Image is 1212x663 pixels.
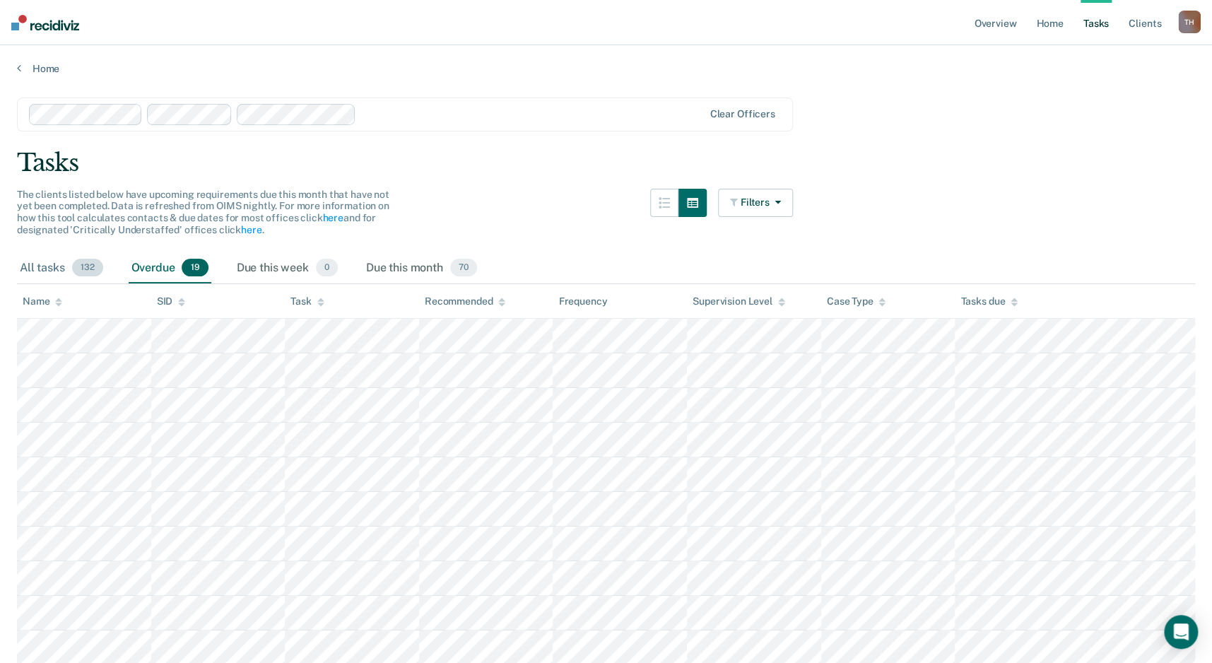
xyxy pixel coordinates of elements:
button: TH [1178,11,1201,33]
div: Recommended [425,295,505,307]
div: Case Type [827,295,886,307]
div: All tasks132 [17,253,106,284]
span: 70 [450,259,477,277]
div: Task [290,295,324,307]
span: 0 [316,259,338,277]
a: here [322,212,343,223]
a: Home [17,62,1195,75]
div: Open Intercom Messenger [1164,615,1198,649]
span: The clients listed below have upcoming requirements due this month that have not yet been complet... [17,189,389,235]
div: Name [23,295,62,307]
div: Tasks [17,148,1195,177]
div: Overdue19 [129,253,211,284]
button: Filters [718,189,793,217]
img: Recidiviz [11,15,79,30]
a: here [241,224,261,235]
div: Clear officers [710,108,775,120]
div: Tasks due [960,295,1018,307]
div: Due this week0 [234,253,341,284]
div: Supervision Level [693,295,785,307]
span: 19 [182,259,208,277]
div: T H [1178,11,1201,33]
div: SID [157,295,186,307]
span: 132 [72,259,103,277]
div: Due this month70 [363,253,480,284]
div: Frequency [558,295,607,307]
